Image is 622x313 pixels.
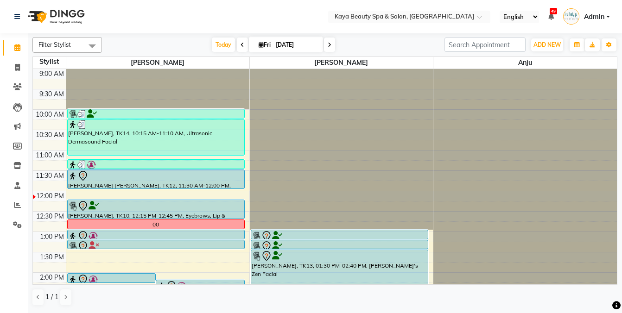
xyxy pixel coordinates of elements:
[68,200,244,219] div: [PERSON_NAME], TK10, 12:15 PM-12:45 PM, Eyebrows, Lip & [PERSON_NAME]
[38,252,66,262] div: 1:30 PM
[433,57,617,69] span: Anju
[251,240,428,249] div: [PERSON_NAME], TK07, 01:15 PM-01:30 PM, Eyebrow Waxing
[34,150,66,160] div: 11:00 AM
[563,8,579,25] img: Admin
[66,57,249,69] span: [PERSON_NAME]
[212,38,235,52] span: Today
[38,69,66,79] div: 9:00 AM
[251,230,428,239] div: [PERSON_NAME], TK02, 01:00 PM-01:15 PM, Eyebrows Threading
[68,274,156,282] div: [PERSON_NAME], TK06, 01:00 PM-02:20 PM, Root Touch Up
[273,38,319,52] input: 2025-10-03
[68,170,244,188] div: [PERSON_NAME] [PERSON_NAME], TK12, 11:30 AM-12:00 PM, Wash and Cut
[34,191,66,201] div: 12:00 PM
[38,273,66,282] div: 2:00 PM
[531,38,563,51] button: ADD NEW
[34,110,66,119] div: 10:00 AM
[68,109,244,118] div: [PERSON_NAME], TK16, 10:00 AM-10:15 AM, Eyebrow Waxing
[34,212,66,221] div: 12:30 PM
[548,13,554,21] a: 49
[34,171,66,181] div: 11:30 AM
[68,160,244,169] div: [PERSON_NAME], TK08, 11:15 AM-11:30 AM, Eyebrows Threading
[152,220,159,229] div: 00
[38,89,66,99] div: 9:30 AM
[156,280,244,289] div: [PERSON_NAME], TK11, 02:15 PM-02:30 PM, Eyebrows Threading
[38,41,71,48] span: Filter Stylist
[33,57,66,67] div: Stylist
[256,41,273,48] span: Fri
[24,4,87,30] img: logo
[444,38,526,52] input: Search Appointment
[533,41,561,48] span: ADD NEW
[550,8,557,14] span: 49
[250,57,433,69] span: [PERSON_NAME]
[45,292,58,302] span: 1 / 1
[38,232,66,242] div: 1:00 PM
[68,230,244,239] div: [PERSON_NAME], TK06, 01:00 PM-02:20 PM, Root Touch Up
[584,12,604,22] span: Admin
[251,250,428,295] div: [PERSON_NAME], TK13, 01:30 PM-02:40 PM, [PERSON_NAME]'s Zen Facial
[68,240,244,249] div: [PERSON_NAME], TK13, 01:15 PM-01:30 PM, Eyebrows Threading
[68,119,244,155] div: [PERSON_NAME], TK14, 10:15 AM-11:10 AM, Ultrasonic Dermasound Facial
[34,130,66,140] div: 10:30 AM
